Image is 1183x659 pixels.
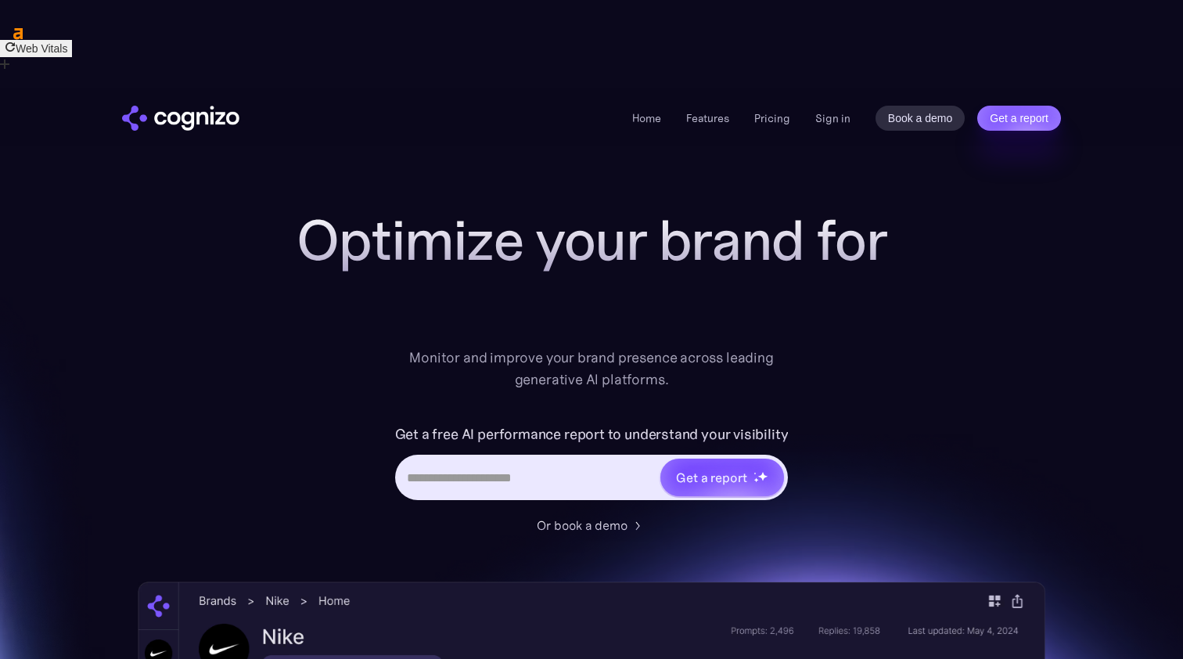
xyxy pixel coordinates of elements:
a: Home [632,111,661,125]
span: Web Vitals [16,42,67,55]
div: Monitor and improve your brand presence across leading generative AI platforms. [399,347,784,391]
a: Get a reportstarstarstar [659,457,786,498]
a: home [122,106,239,131]
img: star [753,477,759,483]
form: Hero URL Input Form [395,422,789,508]
img: star [753,472,756,474]
a: Book a demo [876,106,965,131]
a: Or book a demo [537,516,646,535]
img: cognizo logo [122,106,239,131]
div: Get a report [676,468,746,487]
label: Get a free AI performance report to understand your visibility [395,422,789,447]
div: Or book a demo [537,516,627,535]
a: Pricing [754,111,790,125]
img: star [757,471,768,481]
a: Features [686,111,729,125]
a: Get a report [977,106,1061,131]
h1: Optimize your brand for [279,209,904,272]
a: Sign in [815,109,850,128]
